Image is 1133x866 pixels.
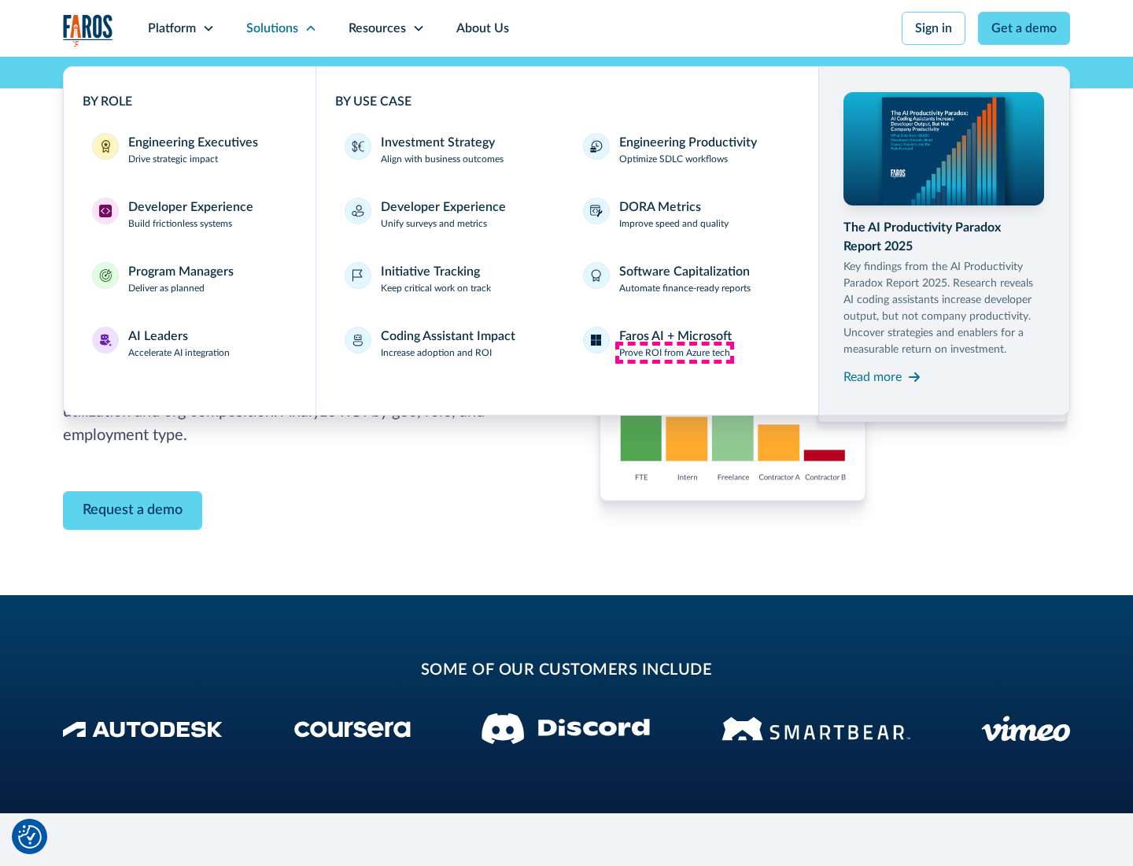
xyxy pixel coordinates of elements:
[381,216,487,231] p: Unify surveys and metrics
[128,152,218,166] p: Drive strategic impact
[99,140,112,153] img: Engineering Executives
[99,205,112,217] img: Developer Experience
[619,152,728,166] p: Optimize SDLC workflows
[128,327,188,346] div: AI Leaders
[189,658,944,682] h2: some of our customers include
[18,825,42,849] img: Revisit consent button
[335,253,561,305] a: Initiative TrackingKeep critical work on track
[381,327,515,346] div: Coding Assistant Impact
[619,327,732,346] div: Faros AI + Microsoft
[574,124,799,176] a: Engineering ProductivityOptimize SDLC workflows
[381,346,492,360] p: Increase adoption and ROI
[128,198,253,216] div: Developer Experience
[83,317,297,369] a: AI LeadersAI LeadersAccelerate AI integration
[843,259,1045,358] p: Key findings from the AI Productivity Paradox Report 2025. Research reveals AI coding assistants ...
[381,133,495,152] div: Investment Strategy
[148,19,196,38] div: Platform
[843,218,1045,256] div: The AI Productivity Paradox Report 2025
[335,188,561,240] a: Developer ExperienceUnify surveys and metrics
[381,152,504,166] p: Align with business outcomes
[99,334,112,346] img: AI Leaders
[619,281,751,295] p: Automate finance-ready reports
[902,12,965,45] a: Sign in
[349,19,406,38] div: Resources
[63,14,113,46] img: Logo of the analytics and reporting company Faros.
[83,253,297,305] a: Program ManagersProgram ManagersDeliver as planned
[128,262,234,281] div: Program Managers
[335,92,799,111] div: BY USE CASE
[83,188,297,240] a: Developer ExperienceDeveloper ExperienceBuild frictionless systems
[83,124,297,176] a: Engineering ExecutivesEngineering ExecutivesDrive strategic impact
[294,721,411,738] img: Coursera Logo
[981,716,1070,742] img: Vimeo logo
[381,262,480,281] div: Initiative Tracking
[619,262,750,281] div: Software Capitalization
[619,346,730,360] p: Prove ROI from Azure tech
[978,12,1070,45] a: Get a demo
[63,491,202,530] a: Contact Modal
[619,133,757,152] div: Engineering Productivity
[574,253,799,305] a: Software CapitalizationAutomate finance-ready reports
[99,269,112,282] img: Program Managers
[128,346,230,360] p: Accelerate AI integration
[128,133,258,152] div: Engineering Executives
[246,19,298,38] div: Solutions
[63,721,223,738] img: Autodesk Logo
[63,14,113,46] a: home
[843,92,1045,390] a: The AI Productivity Paradox Report 2025Key findings from the AI Productivity Paradox Report 2025....
[128,281,205,295] p: Deliver as planned
[335,317,561,369] a: Coding Assistant ImpactIncrease adoption and ROI
[619,216,729,231] p: Improve speed and quality
[843,368,902,387] div: Read more
[381,198,506,216] div: Developer Experience
[619,198,701,216] div: DORA Metrics
[722,714,910,743] img: Smartbear Logo
[574,188,799,240] a: DORA MetricsImprove speed and quality
[574,317,799,369] a: Faros AI + MicrosoftProve ROI from Azure tech
[18,825,42,849] button: Cookie Settings
[381,281,491,295] p: Keep critical work on track
[63,57,1070,416] nav: Solutions
[335,124,561,176] a: Investment StrategyAlign with business outcomes
[482,713,650,744] img: Discord logo
[128,216,232,231] p: Build frictionless systems
[83,92,297,111] div: BY ROLE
